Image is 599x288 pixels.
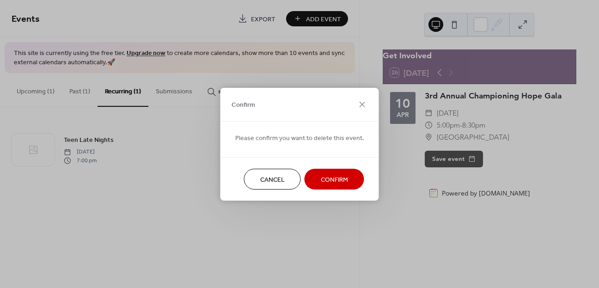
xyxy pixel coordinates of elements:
span: Confirm [321,175,348,184]
span: Confirm [232,100,255,110]
button: Confirm [305,169,364,190]
span: Please confirm you want to delete this event. [235,133,364,143]
button: Cancel [244,169,301,190]
span: Cancel [260,175,285,184]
